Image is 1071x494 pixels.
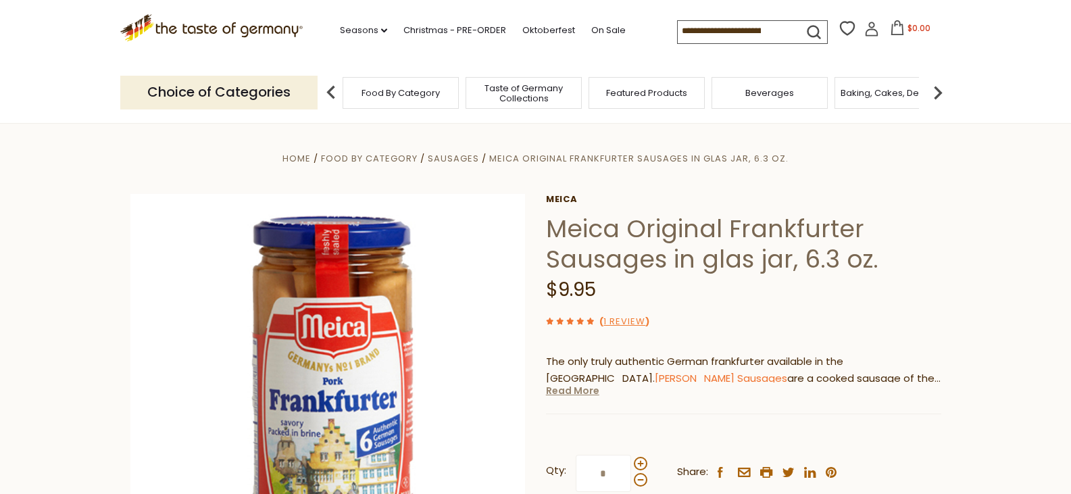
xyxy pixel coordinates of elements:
p: Choice of Categories [120,76,318,109]
button: $0.00 [882,20,939,41]
p: The only truly authentic German frankfurter available in the [GEOGRAPHIC_DATA]. are a cooked saus... [546,353,941,387]
a: Christmas - PRE-ORDER [403,23,506,38]
span: $9.95 [546,276,596,303]
a: Sausages [428,152,479,165]
img: previous arrow [318,79,345,106]
h1: Meica Original Frankfurter Sausages in glas jar, 6.3 oz. [546,214,941,274]
strong: Qty: [546,462,566,479]
a: Food By Category [321,152,418,165]
input: Qty: [576,455,631,492]
a: On Sale [591,23,626,38]
a: Featured Products [606,88,687,98]
a: Meica Original Frankfurter Sausages in glas jar, 6.3 oz. [489,152,789,165]
a: Beverages [745,88,794,98]
span: $0.00 [907,22,930,34]
a: Oktoberfest [522,23,575,38]
a: Home [282,152,311,165]
a: Taste of Germany Collections [470,83,578,103]
span: ( ) [599,315,649,328]
img: next arrow [924,79,951,106]
a: 1 Review [603,315,645,329]
a: Seasons [340,23,387,38]
a: Food By Category [362,88,440,98]
a: [PERSON_NAME] Sausages [655,371,787,385]
a: Baking, Cakes, Desserts [841,88,945,98]
span: Share: [677,464,708,480]
a: Read More [546,384,599,397]
a: Meica [546,194,941,205]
